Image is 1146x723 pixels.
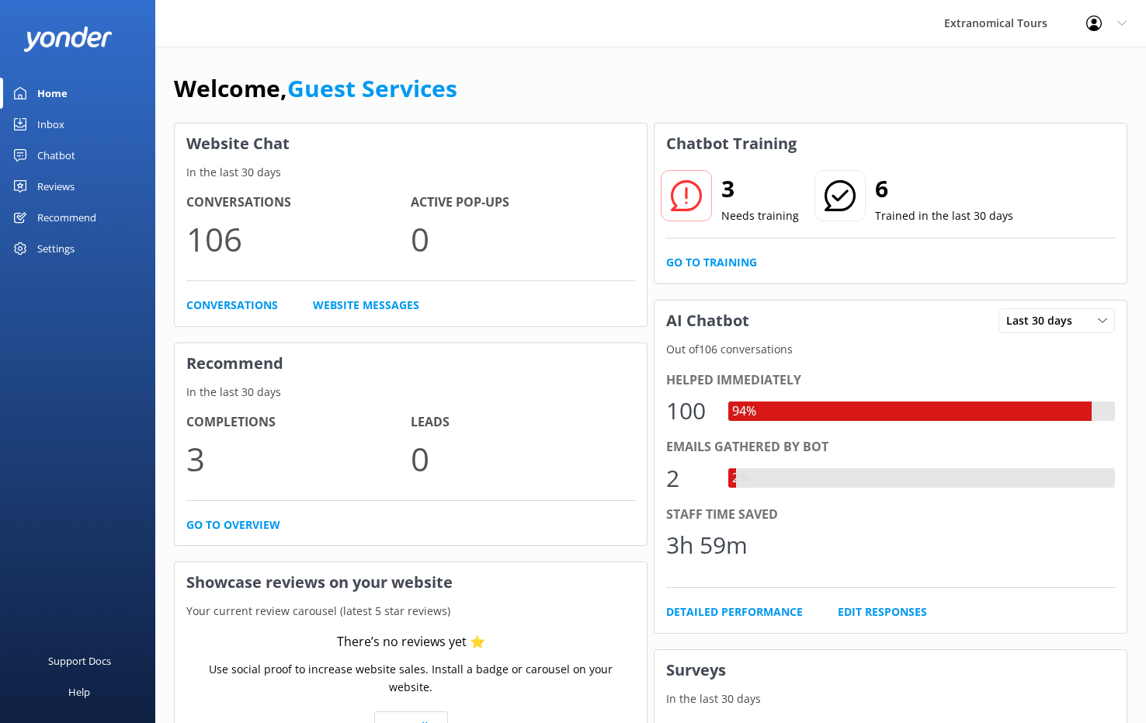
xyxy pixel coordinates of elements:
h3: Surveys [655,650,1127,690]
div: Staff time saved [666,505,1115,525]
div: Emails gathered by bot [666,437,1115,457]
a: Detailed Performance [666,603,803,620]
h3: Showcase reviews on your website [175,562,647,603]
a: Go to Training [666,254,757,271]
img: yonder-white-logo.png [23,26,113,52]
div: Reviews [37,171,75,202]
div: Support Docs [48,645,111,676]
p: Trained in the last 30 days [875,207,1013,224]
div: Chatbot [37,140,75,171]
div: Help [68,676,90,707]
div: Home [37,78,68,109]
h4: Completions [186,412,411,433]
span: Last 30 days [1006,312,1082,329]
div: Settings [37,233,75,264]
h2: 6 [875,170,1013,207]
h1: Welcome, [174,70,457,107]
div: Helped immediately [666,370,1115,391]
p: Your current review carousel (latest 5 star reviews) [175,603,647,620]
p: In the last 30 days [175,164,647,181]
div: 94% [728,401,760,422]
p: Out of 106 conversations [655,341,1127,358]
div: 100 [666,392,713,429]
p: In the last 30 days [175,384,647,401]
p: 0 [411,433,635,485]
a: Conversations [186,297,278,314]
p: 0 [411,213,635,265]
a: Website Messages [313,297,419,314]
div: 2% [728,468,753,488]
p: Needs training [721,207,799,224]
p: 106 [186,213,411,265]
h3: Recommend [175,343,647,384]
p: In the last 30 days [655,690,1127,707]
a: Guest Services [287,72,457,104]
a: Edit Responses [838,603,927,620]
h4: Conversations [186,193,411,213]
h3: Website Chat [175,123,647,164]
div: 3h 59m [666,527,748,564]
div: Recommend [37,202,96,233]
h2: 3 [721,170,799,207]
h3: AI Chatbot [655,301,761,341]
div: Inbox [37,109,64,140]
h3: Chatbot Training [655,123,808,164]
p: Use social proof to increase website sales. Install a badge or carousel on your website. [186,661,635,696]
h4: Leads [411,412,635,433]
h4: Active Pop-ups [411,193,635,213]
p: 3 [186,433,411,485]
a: Go to overview [186,516,280,534]
div: 2 [666,460,713,497]
div: There’s no reviews yet ⭐ [337,632,485,652]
